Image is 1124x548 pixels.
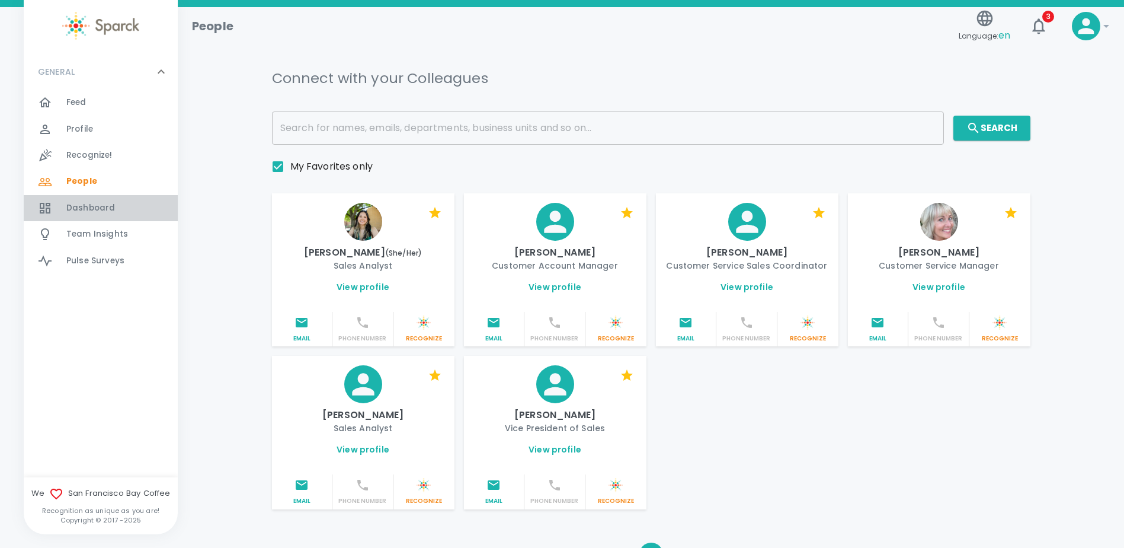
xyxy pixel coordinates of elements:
span: Language: [959,28,1010,44]
a: View profile [912,281,965,293]
a: People [24,168,178,195]
img: Picture of Annabel [344,203,382,241]
p: Recognize [974,334,1026,343]
img: Sparck logo white [609,316,623,330]
p: [PERSON_NAME] [281,408,445,422]
a: Dashboard [24,195,178,221]
button: Sparck logo whiteRecognize [393,474,454,509]
a: View profile [529,281,581,293]
p: Recognize [398,334,450,343]
button: Email [464,474,525,509]
span: People [66,176,97,187]
p: Email [661,334,712,343]
button: Search [953,116,1030,141]
img: Sparck logo white [800,316,815,330]
a: View profile [720,281,773,293]
button: Email [464,312,525,346]
p: [PERSON_NAME] [665,246,829,260]
p: Email [469,497,520,505]
a: Feed [24,90,178,116]
span: (She/Her) [385,248,422,258]
span: 3 [1042,11,1054,23]
span: Dashboard [66,202,115,214]
p: Recognize [590,497,642,505]
button: Sparck logo whiteRecognize [585,474,646,509]
button: Language:en [954,5,1015,47]
a: View profile [337,281,389,293]
span: Pulse Surveys [66,255,124,267]
p: Recognize [398,497,450,505]
p: Customer Service Sales Coordinator [665,260,829,272]
a: View profile [337,444,389,455]
button: Sparck logo whiteRecognize [777,312,838,346]
button: Email [272,474,333,509]
img: Picture of Linda [920,203,958,241]
h1: People [192,17,233,36]
img: Sparck logo white [992,316,1007,330]
a: Profile [24,116,178,142]
img: Sparck logo white [417,478,431,492]
p: [PERSON_NAME] [281,246,445,260]
p: [PERSON_NAME] [473,408,637,422]
a: View profile [529,444,581,455]
div: GENERAL [24,90,178,279]
p: Email [853,334,904,343]
a: Team Insights [24,221,178,247]
p: [PERSON_NAME] [857,246,1021,260]
button: Email [656,312,717,346]
p: GENERAL [38,66,75,78]
button: Sparck logo whiteRecognize [969,312,1030,346]
img: Sparck logo [62,12,139,40]
div: GENERAL [24,54,178,90]
p: Copyright © 2017 - 2025 [24,515,178,525]
button: Sparck logo whiteRecognize [393,312,454,346]
span: We San Francisco Bay Coffee [24,487,178,501]
p: Recognition as unique as you are! [24,506,178,515]
p: Sales Analyst [281,260,445,272]
img: Sparck logo white [417,316,431,330]
p: Customer Service Manager [857,260,1021,272]
span: en [998,28,1010,42]
button: 3 [1024,12,1053,40]
p: Customer Account Manager [473,260,637,272]
p: Email [469,334,520,343]
p: Sales Analyst [281,422,445,434]
span: Team Insights [66,228,128,240]
button: Sparck logo whiteRecognize [585,312,646,346]
button: Email [272,312,333,346]
p: Recognize [590,334,642,343]
span: My Favorites only [290,160,373,174]
p: Email [277,497,328,505]
img: Sparck logo white [609,478,623,492]
a: Recognize! [24,142,178,168]
p: Recognize [782,334,834,343]
a: Sparck logo [24,12,178,40]
input: Search for names, emails, departments, business units and so on... [272,111,944,145]
button: Email [848,312,909,346]
h5: Connect with your Colleagues [272,69,488,88]
p: [PERSON_NAME] [473,246,637,260]
span: Feed [66,97,87,109]
p: Email [277,334,328,343]
span: Profile [66,123,93,135]
span: Recognize! [66,149,113,161]
a: Pulse Surveys [24,248,178,274]
p: Vice President of Sales [473,422,637,434]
